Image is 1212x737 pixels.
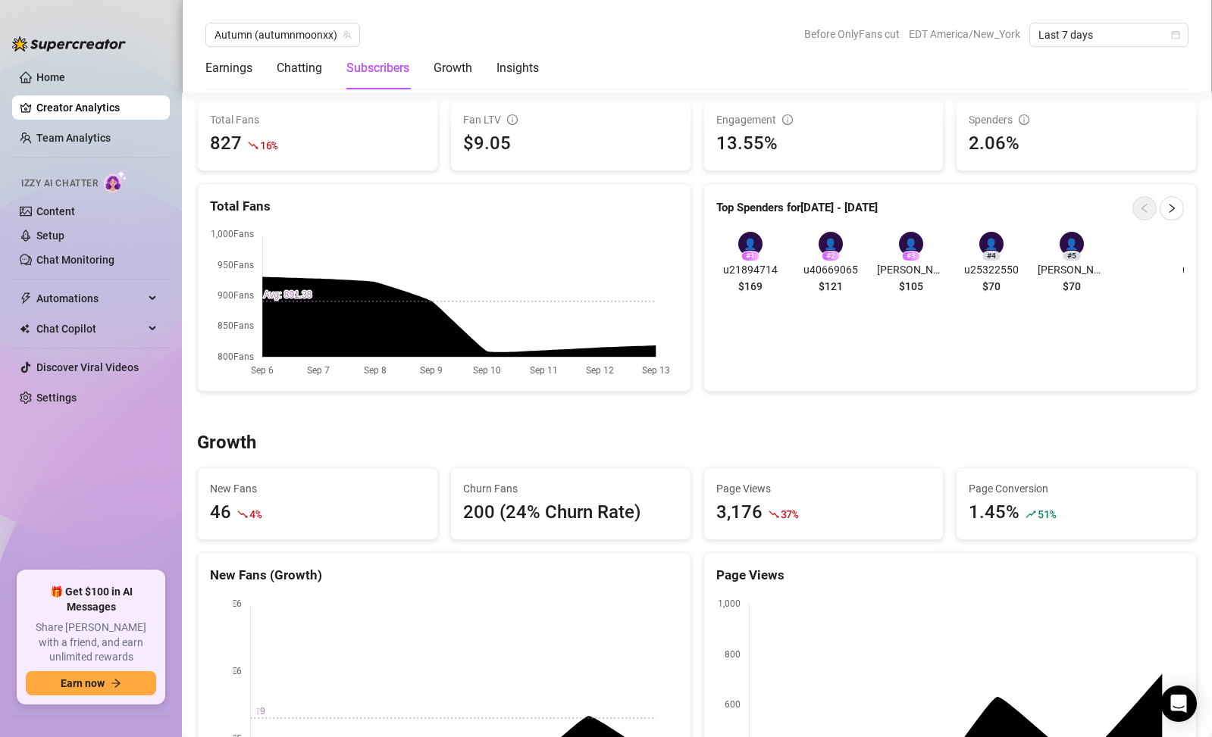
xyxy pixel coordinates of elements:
span: fall [248,140,258,151]
span: Last 7 days [1038,23,1179,46]
div: 3,176 [716,498,763,527]
div: Total Fans [210,196,678,217]
span: 51 % [1038,507,1055,521]
div: 👤 [979,232,1004,256]
a: Discover Viral Videos [36,361,139,373]
span: rise [1026,509,1036,520]
a: Home [36,71,65,83]
div: 200 (24% Churn Rate) [463,498,678,527]
div: 👤 [819,232,843,256]
span: team [343,30,352,39]
span: Page Conversion [969,480,1184,497]
span: calendar [1171,30,1180,39]
span: EDT America/New_York [909,23,1020,45]
a: Chat Monitoring [36,254,114,266]
div: 13.55% [716,130,932,158]
span: fall [769,509,779,520]
article: Top Spenders for [DATE] - [DATE] [716,199,878,217]
a: Settings [36,392,77,404]
div: # 5 [1063,251,1081,261]
span: u40669065 [797,261,865,278]
span: u21894714 [716,261,785,278]
a: Team Analytics [36,132,111,144]
span: $70 [982,278,1001,295]
img: AI Chatter [104,170,127,192]
span: $105 [899,278,923,295]
div: Growth [434,59,472,77]
div: Spenders [969,111,1184,128]
span: right [1167,203,1177,214]
span: info-circle [507,114,518,125]
img: Chat Copilot [20,323,30,334]
img: logo-BBDzfeDw.svg [12,36,126,52]
div: Insights [496,59,539,77]
span: 🎁 Get $100 in AI Messages [26,585,156,614]
h3: Growth [197,431,256,455]
div: 1.45% [969,498,1019,527]
span: $70 [1063,278,1081,295]
span: Autumn (autumnmoonxx) [215,23,351,46]
a: Content [36,205,75,217]
div: 👤 [899,232,923,256]
span: thunderbolt [20,292,32,304]
span: Share [PERSON_NAME] with a friend, and earn unlimited rewards [26,620,156,665]
div: 46 [210,498,231,527]
a: Setup [36,230,64,242]
span: Izzy AI Chatter [21,176,98,191]
div: 827 [210,130,242,158]
div: 👤 [1060,232,1084,256]
span: 16 % [260,138,277,152]
div: # 3 [902,251,920,261]
div: Earnings [205,59,252,77]
span: Before OnlyFans cut [804,23,900,45]
span: Page Views [716,480,932,497]
span: Earn now [61,677,105,689]
div: 👤 [738,232,763,256]
button: Earn nowarrow-right [26,671,156,695]
span: Chat Copilot [36,317,144,341]
span: Total Fans [210,111,425,128]
a: Creator Analytics [36,95,158,120]
div: Engagement [716,111,932,128]
span: $169 [738,278,763,295]
span: Churn Fans [463,480,678,497]
div: New Fans (Growth) [210,565,678,586]
div: Fan LTV [463,111,678,128]
div: Subscribers [346,59,409,77]
div: Chatting [277,59,322,77]
span: 4 % [249,507,261,521]
span: [PERSON_NAME] [877,261,945,278]
span: info-circle [1019,114,1029,125]
span: $121 [819,278,843,295]
span: 37 % [781,507,798,521]
span: u25322550 [957,261,1026,278]
span: New Fans [210,480,425,497]
div: Open Intercom Messenger [1160,685,1197,722]
span: [PERSON_NAME] [1038,261,1106,278]
div: Page Views [716,565,1185,586]
div: # 1 [741,251,759,261]
span: arrow-right [111,678,121,689]
div: 2.06% [969,130,1184,158]
div: # 4 [982,251,1001,261]
div: # 2 [822,251,840,261]
span: Automations [36,286,144,311]
div: $9.05 [463,130,678,158]
span: fall [237,509,248,520]
span: info-circle [782,114,793,125]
